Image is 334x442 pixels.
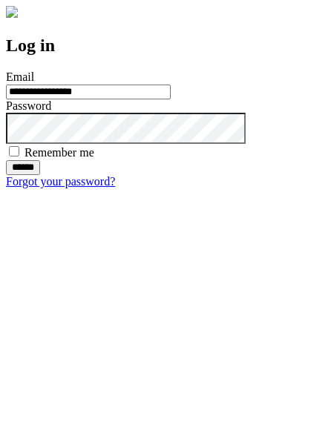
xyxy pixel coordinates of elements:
h2: Log in [6,36,328,56]
img: logo-4e3dc11c47720685a147b03b5a06dd966a58ff35d612b21f08c02c0306f2b779.png [6,6,18,18]
a: Forgot your password? [6,175,115,188]
label: Remember me [24,146,94,159]
label: Password [6,99,51,112]
label: Email [6,70,34,83]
